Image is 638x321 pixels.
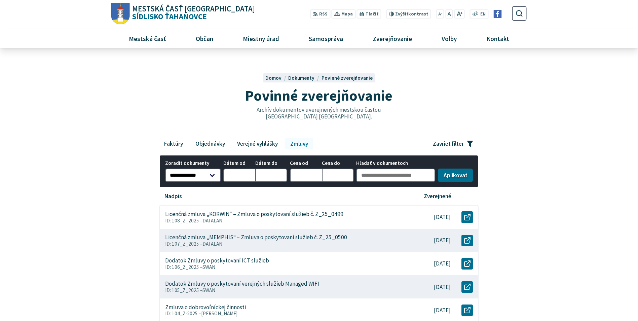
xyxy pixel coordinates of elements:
[165,304,246,311] p: Zmluva o dobrovoľníckej činnosti
[424,193,451,200] p: Zverejnené
[183,29,225,47] a: Občan
[386,9,431,19] button: Zvýšiťkontrast
[306,29,345,47] span: Samospráva
[433,140,464,147] span: Zavrieť filter
[230,29,291,47] a: Miestny úrad
[165,234,347,241] p: Licenčná zmluva „MEMPHIS“ – Zmluva o poskytovaní služieb č. Z_25_0500
[201,310,238,317] span: [PERSON_NAME]
[484,29,512,47] span: Kontakt
[479,11,488,18] a: EN
[341,11,353,18] span: Mapa
[265,75,288,81] a: Domov
[165,169,221,182] select: Zoradiť dokumenty
[290,160,322,166] span: Cena od
[159,138,188,149] a: Faktúry
[242,106,396,120] p: Archív dokumentov uverejnených mestskou časťou [GEOGRAPHIC_DATA] [GEOGRAPHIC_DATA].
[322,169,354,182] input: Cena do
[223,169,255,182] input: Dátum od
[164,193,182,200] p: Nadpis
[255,169,287,182] input: Dátum do
[111,3,255,25] a: Logo Sídlisko Ťahanovce, prejsť na domovskú stránku.
[439,29,459,47] span: Voľby
[361,29,424,47] a: Zverejňovanie
[255,160,287,166] span: Dátum do
[165,264,403,270] p: ID: 106_Z_2025 –
[116,29,178,47] a: Mestská časť
[366,11,378,17] span: Tlačiť
[240,29,282,47] span: Miestny úrad
[165,241,403,247] p: ID: 107_Z_2025 –
[202,264,215,270] span: SWAN
[310,9,330,19] a: RSS
[165,160,221,166] span: Zoradiť dokumenty
[474,29,522,47] a: Kontakt
[165,218,403,224] p: ID: 108_Z_2025 –
[319,11,328,18] span: RSS
[288,75,314,81] span: Dokumenty
[165,287,403,293] p: ID: 105_Z_2025 –
[245,86,392,105] span: Povinné zverejňovanie
[297,29,355,47] a: Samospráva
[232,138,283,149] a: Verejné vyhlášky
[193,29,216,47] span: Občan
[223,160,255,166] span: Dátum od
[434,237,451,244] p: [DATE]
[370,29,414,47] span: Zverejňovanie
[395,11,408,17] span: Zvýšiť
[356,160,435,166] span: Hľadať v dokumentoch
[434,284,451,291] p: [DATE]
[429,29,469,47] a: Voľby
[493,10,502,18] img: Prejsť na Facebook stránku
[290,169,322,182] input: Cena od
[202,217,222,224] span: DATALAN
[480,11,486,18] span: EN
[111,3,130,25] img: Prejsť na domovskú stránku
[395,11,428,17] span: kontrast
[202,241,222,247] span: DATALAN
[332,9,355,19] a: Mapa
[322,160,354,166] span: Cena do
[165,257,269,264] p: Dodatok Zmluvy o poskytovaní ICT služieb
[434,307,451,314] p: [DATE]
[454,9,464,19] button: Zväčšiť veľkosť písma
[288,75,321,81] a: Dokumenty
[190,138,230,149] a: Objednávky
[285,138,313,149] a: Zmluvy
[132,5,255,13] span: Mestská časť [GEOGRAPHIC_DATA]
[165,311,403,317] p: ID: 104_Z-2025 –
[356,169,435,182] input: Hľadať v dokumentoch
[445,9,453,19] button: Nastaviť pôvodnú veľkosť písma
[434,260,451,267] p: [DATE]
[357,9,381,19] button: Tlačiť
[265,75,282,81] span: Domov
[438,169,473,182] button: Aplikovať
[126,29,168,47] span: Mestská časť
[428,138,479,149] button: Zavrieť filter
[130,5,255,21] span: Sídlisko Ťahanovce
[165,280,319,287] p: Dodatok Zmluvy o poskytovaní verejných služieb Managed WIFI
[436,9,444,19] button: Zmenšiť veľkosť písma
[165,211,343,218] p: Licenčná zmluva „KORWIN“ – Zmluva o poskytovaní služieb č. Z_25_0499
[322,75,373,81] a: Povinné zverejňovanie
[434,214,451,221] p: [DATE]
[202,287,215,293] span: SWAN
